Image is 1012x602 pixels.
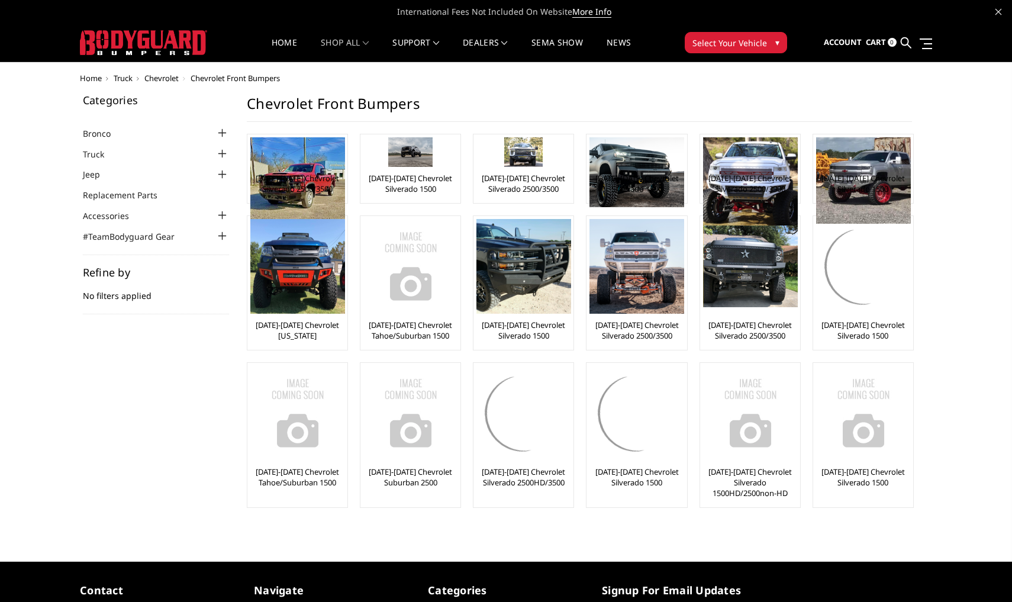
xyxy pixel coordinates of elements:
[531,38,583,62] a: SEMA Show
[685,32,787,53] button: Select Your Vehicle
[816,466,910,488] a: [DATE]-[DATE] Chevrolet Silverado 1500
[144,73,179,83] a: Chevrolet
[250,366,344,461] a: No Image
[824,37,862,47] span: Account
[816,320,910,341] a: [DATE]-[DATE] Chevrolet Silverado 1500
[463,38,508,62] a: Dealers
[250,466,344,488] a: [DATE]-[DATE] Chevrolet Tahoe/Suburban 1500
[114,73,133,83] a: Truck
[363,466,457,488] a: [DATE]-[DATE] Chevrolet Suburban 2500
[363,219,458,314] img: No Image
[80,30,207,55] img: BODYGUARD BUMPERS
[363,366,457,461] a: No Image
[83,189,172,201] a: Replacement Parts
[392,38,439,62] a: Support
[83,168,115,181] a: Jeep
[83,95,230,105] h5: Categories
[572,6,611,18] a: More Info
[866,37,886,47] span: Cart
[888,38,897,47] span: 0
[775,36,779,49] span: ▾
[866,27,897,59] a: Cart 0
[191,73,280,83] span: Chevrolet Front Bumpers
[254,582,410,598] h5: Navigate
[602,582,758,598] h5: signup for email updates
[83,127,125,140] a: Bronco
[703,366,798,461] img: No Image
[80,582,236,598] h5: contact
[476,173,571,194] a: [DATE]-[DATE] Chevrolet Silverado 2500/3500
[250,366,345,461] img: No Image
[692,37,767,49] span: Select Your Vehicle
[816,366,911,461] img: No Image
[83,210,144,222] a: Accessories
[272,38,297,62] a: Home
[703,173,797,194] a: [DATE]-[DATE] Chevrolet Silverado 2500/3500
[476,466,571,488] a: [DATE]-[DATE] Chevrolet Silverado 2500HD/3500
[589,466,684,488] a: [DATE]-[DATE] Chevrolet Silverado 1500
[83,148,119,160] a: Truck
[250,173,344,194] a: [DATE]-[DATE] Chevrolet Silverado 2500/3500
[816,173,910,194] a: [DATE]-[DATE] Chevrolet Silverado 1500
[589,173,684,194] a: [DATE]-[DATE] Chevrolet Silverado 1500
[363,320,457,341] a: [DATE]-[DATE] Chevrolet Tahoe/Suburban 1500
[428,582,584,598] h5: Categories
[703,466,797,498] a: [DATE]-[DATE] Chevrolet Silverado 1500HD/2500non-HD
[824,27,862,59] a: Account
[83,230,189,243] a: #TeamBodyguard Gear
[607,38,631,62] a: News
[363,173,457,194] a: [DATE]-[DATE] Chevrolet Silverado 1500
[83,267,230,278] h5: Refine by
[476,320,571,341] a: [DATE]-[DATE] Chevrolet Silverado 1500
[83,267,230,314] div: No filters applied
[321,38,369,62] a: shop all
[250,320,344,341] a: [DATE]-[DATE] Chevrolet [US_STATE]
[703,320,797,341] a: [DATE]-[DATE] Chevrolet Silverado 2500/3500
[363,366,458,461] img: No Image
[247,95,912,122] h1: Chevrolet Front Bumpers
[589,320,684,341] a: [DATE]-[DATE] Chevrolet Silverado 2500/3500
[80,73,102,83] a: Home
[363,219,457,314] a: No Image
